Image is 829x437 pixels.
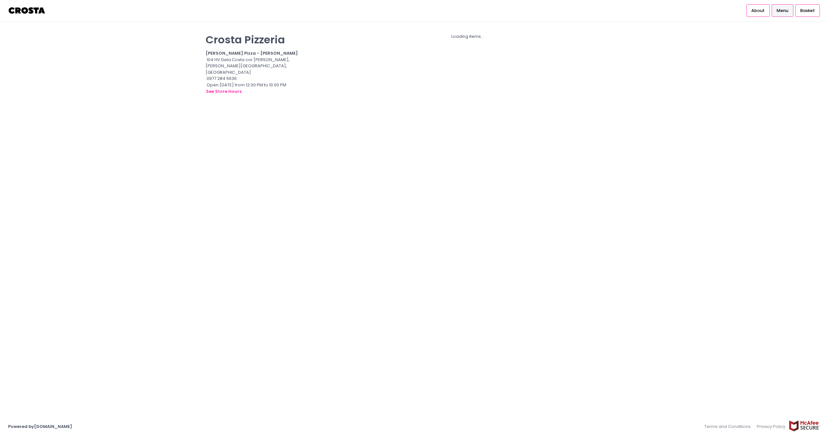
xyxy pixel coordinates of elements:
[777,7,788,14] span: Menu
[206,75,304,82] div: 0977 284 5636
[8,5,46,16] img: logo
[8,423,72,430] a: Powered by[DOMAIN_NAME]
[751,7,765,14] span: About
[800,7,815,14] span: Basket
[206,33,304,46] p: Crosta Pizzeria
[704,420,754,433] a: Terms and Conditions
[754,420,789,433] a: Privacy Policy
[746,4,770,16] a: About
[206,50,298,56] b: [PERSON_NAME] Pizza - [PERSON_NAME]
[206,57,304,76] div: 104 HV Dela Costa cor [PERSON_NAME], [PERSON_NAME][GEOGRAPHIC_DATA], [GEOGRAPHIC_DATA]
[772,4,793,16] a: Menu
[789,420,821,432] img: mcafee-secure
[206,82,304,95] div: Open [DATE] from 12:00 PM to 10:00 PM
[312,33,623,40] div: Loading items...
[206,88,242,95] button: see store hours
